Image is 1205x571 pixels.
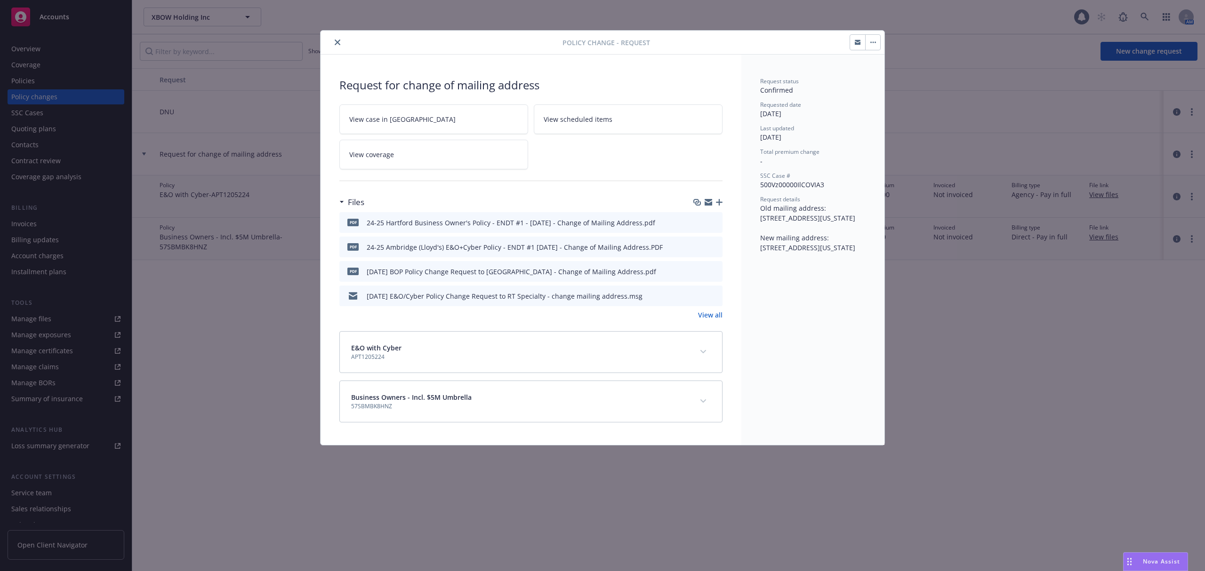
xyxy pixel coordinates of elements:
span: View coverage [349,150,394,159]
span: Last updated [760,124,794,132]
button: close [332,37,343,48]
div: 24-25 Ambridge (Lloyd's) E&O+Cyber Policy - ENDT #1 [DATE] - Change of Mailing Address.PDF [367,242,663,252]
span: Request status [760,77,799,85]
a: View coverage [339,140,528,169]
span: View case in [GEOGRAPHIC_DATA] [349,114,456,124]
span: Policy change - Request [562,38,650,48]
a: View all [698,310,723,320]
span: pdf [347,268,359,275]
span: [DATE] [760,109,781,118]
a: View case in [GEOGRAPHIC_DATA] [339,104,528,134]
button: Nova Assist [1123,552,1188,571]
button: preview file [710,267,719,277]
span: E&O with Cyber [351,343,402,353]
div: Business Owners - Incl. $5M Umbrella57SBMBK8HNZexpand content [340,381,722,422]
span: Old mailing address: [STREET_ADDRESS][US_STATE] New mailing address: [STREET_ADDRESS][US_STATE] [760,204,855,252]
span: pdf [347,219,359,226]
button: download file [695,291,703,301]
span: Request details [760,195,800,203]
button: preview file [710,242,719,252]
h3: Files [348,196,364,208]
button: download file [695,267,703,277]
span: Confirmed [760,86,793,95]
span: PDF [347,243,359,250]
button: expand content [696,344,711,359]
div: [DATE] E&O/Cyber Policy Change Request to RT Specialty - change mailing address.msg [367,291,643,301]
span: 500Vz00000IlCOVIA3 [760,180,824,189]
button: preview file [710,291,719,301]
button: expand content [696,394,711,409]
span: SSC Case # [760,172,790,180]
span: 57SBMBK8HNZ [351,402,472,411]
div: Drag to move [1124,553,1135,571]
span: [DATE] [760,133,781,142]
div: 24-25 Hartford Business Owner's Policy - ENDT #1 - [DATE] - Change of Mailing Address.pdf [367,218,655,228]
span: Business Owners - Incl. $5M Umbrella [351,392,472,402]
span: APT1205224 [351,353,402,361]
div: Request for change of mailing address [339,77,723,93]
div: Files [339,196,364,208]
span: Total premium change [760,148,819,156]
span: Requested date [760,101,801,109]
span: - [760,157,763,166]
div: E&O with CyberAPT1205224expand content [340,332,722,373]
button: download file [695,218,703,228]
a: View scheduled items [534,104,723,134]
button: preview file [710,218,719,228]
button: download file [695,242,703,252]
span: View scheduled items [544,114,612,124]
span: Nova Assist [1143,557,1180,565]
div: [DATE] BOP Policy Change Request to [GEOGRAPHIC_DATA] - Change of Mailing Address.pdf [367,267,656,277]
